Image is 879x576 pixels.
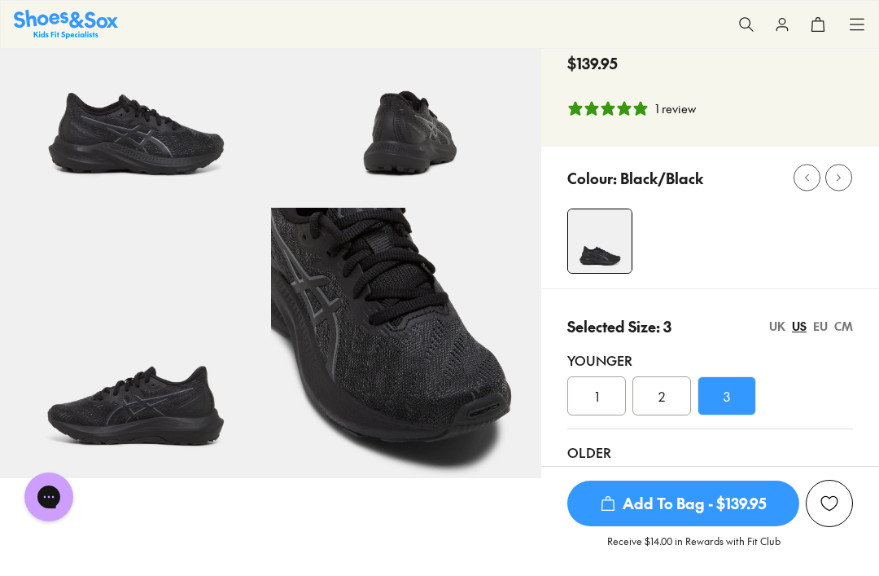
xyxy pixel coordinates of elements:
img: SNS_Logo_Responsive.svg [14,10,118,38]
p: Black/Black [620,167,703,189]
div: US [792,318,807,335]
div: CM [834,318,853,335]
p: Selected Size: 3 [567,315,671,337]
div: UK [769,318,785,335]
span: Add To Bag - $139.95 [567,481,799,526]
img: 4-477151_1 [568,209,632,273]
div: EU [813,318,828,335]
p: Receive $14.00 in Rewards with Fit Club [607,534,781,563]
button: 5 stars, 1 ratings [567,100,696,117]
div: 1 review [655,100,696,117]
iframe: Gorgias live chat messenger [16,467,81,527]
div: Older [567,442,853,462]
button: Add To Bag - $139.95 [567,480,799,527]
div: Younger [567,350,853,370]
p: Colour: [567,167,617,189]
span: 2 [658,386,665,406]
span: 1 [595,386,599,406]
button: Add to Wishlist [806,480,853,527]
a: Shoes & Sox [14,10,118,38]
span: $139.95 [567,52,618,74]
img: 7-477154_1 [271,208,542,479]
span: 3 [724,386,730,406]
